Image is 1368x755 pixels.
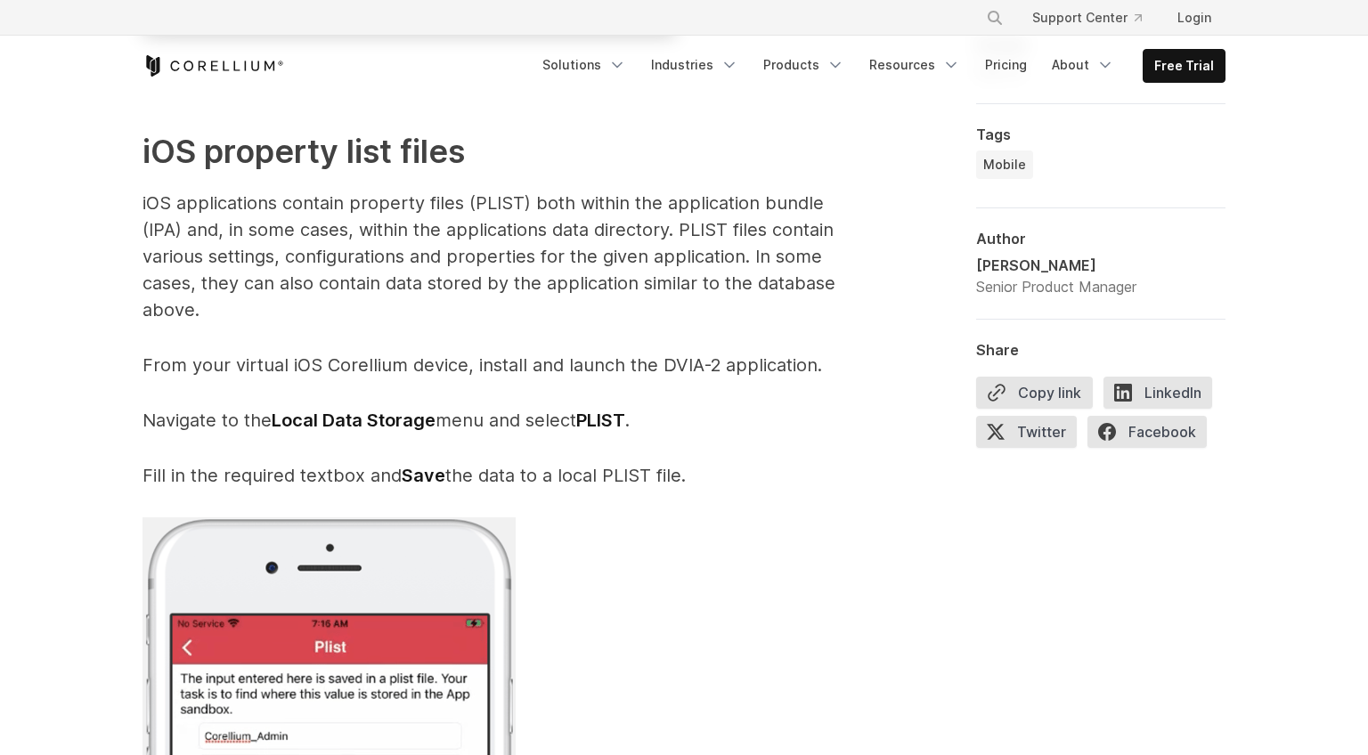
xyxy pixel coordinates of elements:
span: Facebook [1087,416,1207,448]
a: About [1041,49,1125,81]
div: Navigation Menu [532,49,1225,83]
strong: PLIST [576,410,625,431]
a: Corellium Home [142,55,284,77]
strong: Save [402,465,445,486]
p: Fill in the required textbox and the data to a local PLIST file. [142,462,855,489]
a: LinkedIn [1103,377,1223,416]
div: Share [976,341,1225,359]
a: Industries [640,49,749,81]
a: Pricing [974,49,1038,81]
div: [PERSON_NAME] [976,255,1136,276]
a: Facebook [1087,416,1217,455]
button: Copy link [976,377,1093,409]
p: iOS applications contain property files (PLIST) both within the application bundle (IPA) and, in ... [142,190,855,323]
a: Support Center [1018,2,1156,34]
a: Solutions [532,49,637,81]
span: Twitter [976,416,1077,448]
a: Mobile [976,150,1033,179]
p: From your virtual iOS Corellium device, install and launch the DVIA-2 application. [142,352,855,378]
p: Navigate to the menu and select . [142,407,855,434]
span: LinkedIn [1103,377,1212,409]
span: Mobile [983,156,1026,174]
a: Twitter [976,416,1087,455]
a: Login [1163,2,1225,34]
div: Navigation Menu [965,2,1225,34]
button: Search [979,2,1011,34]
a: Products [753,49,855,81]
a: Free Trial [1144,50,1225,82]
div: Tags [976,126,1225,143]
h2: iOS property list files [142,127,855,175]
strong: Local Data Storage [272,410,436,431]
div: Author [976,230,1225,248]
a: Resources [859,49,971,81]
div: Senior Product Manager [976,276,1136,297]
